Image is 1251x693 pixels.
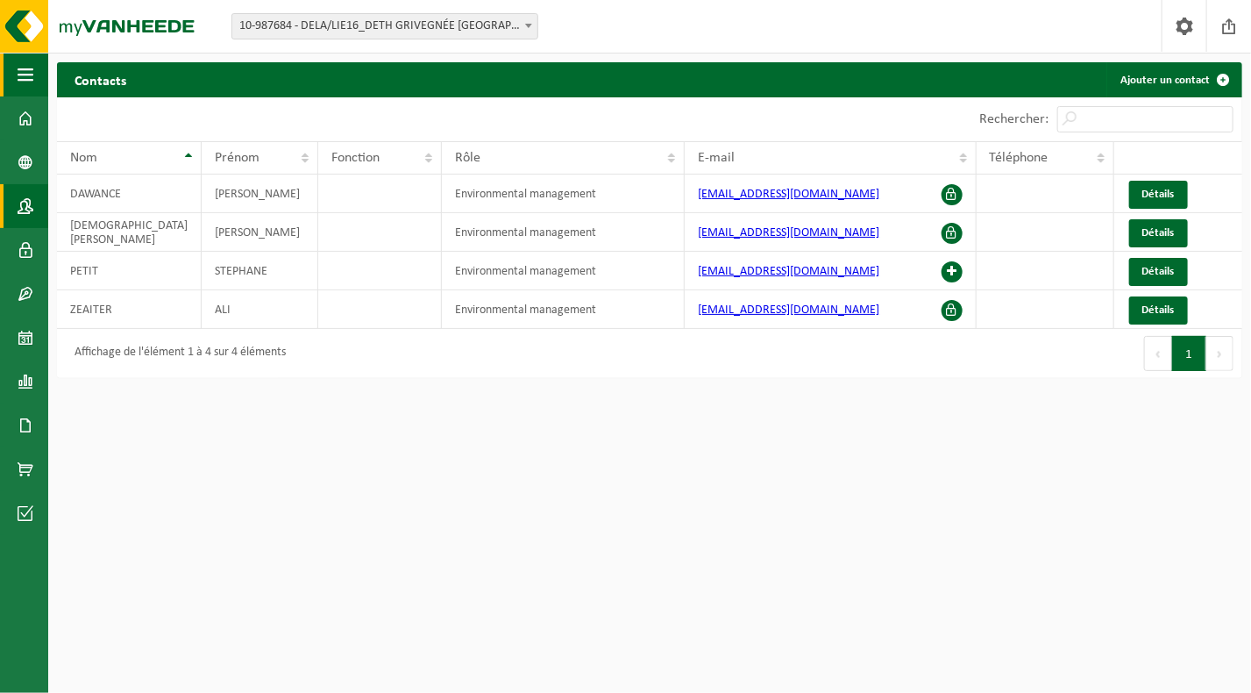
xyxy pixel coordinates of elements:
span: Rôle [455,151,480,165]
td: ALI [202,290,318,329]
td: ZEAITER [57,290,202,329]
td: Environmental management [442,290,685,329]
td: STEPHANE [202,252,318,290]
label: Rechercher: [979,113,1048,127]
span: Détails [1142,189,1175,200]
span: Détails [1142,266,1175,277]
button: 1 [1172,336,1206,371]
td: Environmental management [442,213,685,252]
span: Détails [1142,227,1175,239]
span: Fonction [331,151,380,165]
td: PETIT [57,252,202,290]
button: Next [1206,336,1233,371]
td: Environmental management [442,252,685,290]
a: Ajouter un contact [1106,62,1240,97]
button: Previous [1144,336,1172,371]
td: [PERSON_NAME] [202,175,318,213]
div: Affichage de l'élément 1 à 4 sur 4 éléments [66,338,286,369]
a: [EMAIL_ADDRESS][DOMAIN_NAME] [698,265,879,278]
span: Détails [1142,304,1175,316]
span: Téléphone [990,151,1048,165]
span: Nom [70,151,97,165]
td: Environmental management [442,175,685,213]
a: Détails [1129,181,1188,209]
a: [EMAIL_ADDRESS][DOMAIN_NAME] [698,226,879,239]
a: [EMAIL_ADDRESS][DOMAIN_NAME] [698,304,879,317]
a: [EMAIL_ADDRESS][DOMAIN_NAME] [698,188,879,201]
a: Détails [1129,296,1188,325]
span: E-mail [698,151,735,165]
a: Détails [1129,258,1188,286]
td: [PERSON_NAME] [202,213,318,252]
span: 10-987684 - DELA/LIE16_DETH GRIVEGNÉE RUE DE HERVE - GRIVEGNÉE [232,14,537,39]
td: DAWANCE [57,175,202,213]
span: 10-987684 - DELA/LIE16_DETH GRIVEGNÉE RUE DE HERVE - GRIVEGNÉE [231,13,538,39]
h2: Contacts [57,62,144,96]
span: Prénom [215,151,259,165]
td: [DEMOGRAPHIC_DATA][PERSON_NAME] [57,213,202,252]
a: Détails [1129,219,1188,247]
